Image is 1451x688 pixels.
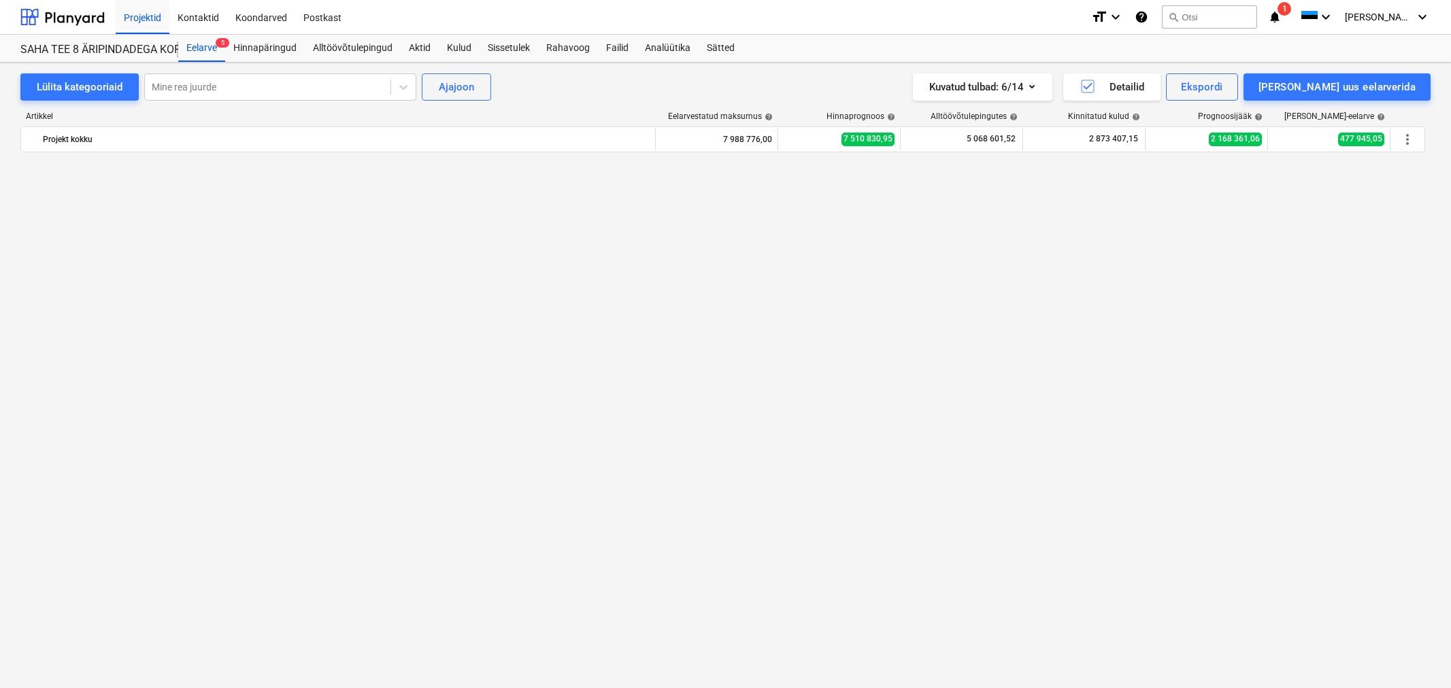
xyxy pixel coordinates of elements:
[1338,133,1384,145] span: 477 945,05
[1318,9,1334,25] i: keyboard_arrow_down
[1080,78,1144,96] div: Detailid
[1129,113,1140,121] span: help
[43,128,650,150] div: Projekt kokku
[225,35,305,62] a: Hinnapäringud
[1068,111,1140,121] div: Kinnitatud kulud
[1007,113,1018,121] span: help
[305,35,401,62] a: Alltöövõtulepingud
[1414,9,1431,25] i: keyboard_arrow_down
[827,111,895,121] div: Hinnaprognoos
[1168,12,1179,22] span: search
[37,78,122,96] div: Lülita kategooriaid
[929,78,1036,96] div: Kuvatud tulbad : 6/14
[1135,9,1148,25] i: Abikeskus
[1278,2,1291,16] span: 1
[668,111,773,121] div: Eelarvestatud maksumus
[178,35,225,62] a: Eelarve5
[216,38,229,48] span: 5
[20,43,162,57] div: SAHA TEE 8 ÄRIPINDADEGA KORTERMAJA
[913,73,1052,101] button: Kuvatud tulbad:6/14
[598,35,637,62] a: Failid
[1063,73,1161,101] button: Detailid
[1162,5,1257,29] button: Otsi
[439,35,480,62] a: Kulud
[1252,113,1263,121] span: help
[401,35,439,62] a: Aktid
[965,133,1017,145] span: 5 068 601,52
[1088,133,1139,145] span: 2 873 407,15
[480,35,538,62] a: Sissetulek
[538,35,598,62] a: Rahavoog
[1107,9,1124,25] i: keyboard_arrow_down
[1268,9,1282,25] i: notifications
[841,133,895,145] span: 7 510 830,95
[1258,78,1416,96] div: [PERSON_NAME] uus eelarverida
[20,111,656,121] div: Artikkel
[884,113,895,121] span: help
[931,111,1018,121] div: Alltöövõtulepingutes
[1198,111,1263,121] div: Prognoosijääk
[1383,623,1451,688] iframe: Chat Widget
[1091,9,1107,25] i: format_size
[699,35,743,62] a: Sätted
[1209,133,1262,145] span: 2 168 361,06
[1181,78,1222,96] div: Ekspordi
[1345,12,1413,22] span: [PERSON_NAME]
[762,113,773,121] span: help
[637,35,699,62] a: Analüütika
[1399,131,1416,148] span: Rohkem tegevusi
[439,78,474,96] div: Ajajoon
[661,128,772,150] div: 7 988 776,00
[1284,111,1385,121] div: [PERSON_NAME]-eelarve
[422,73,491,101] button: Ajajoon
[1244,73,1431,101] button: [PERSON_NAME] uus eelarverida
[20,73,139,101] button: Lülita kategooriaid
[178,35,225,62] div: Eelarve
[1374,113,1385,121] span: help
[1166,73,1237,101] button: Ekspordi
